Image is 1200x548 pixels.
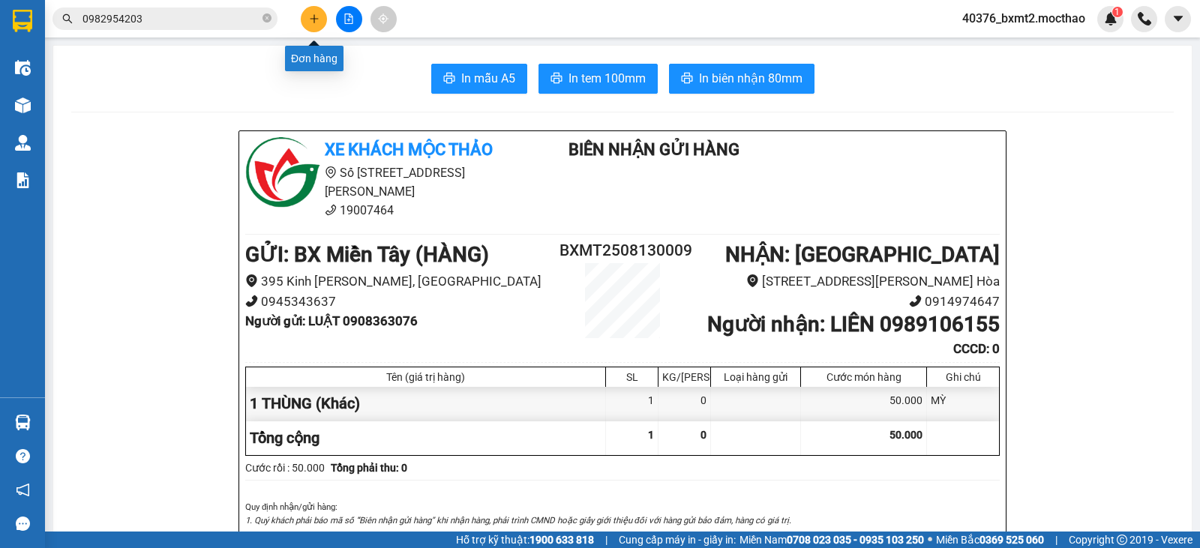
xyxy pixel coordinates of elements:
span: printer [443,72,455,86]
button: plus [301,6,327,32]
i: 1. Quý khách phải báo mã số “Biên nhận gửi hàng” khi nhận hàng, phải trình CMND hoặc giấy giới th... [245,515,791,526]
img: warehouse-icon [15,415,31,430]
span: notification [16,483,30,497]
span: close-circle [262,12,271,26]
span: Hỗ trợ kỹ thuật: [456,532,594,548]
button: file-add [336,6,362,32]
div: Đơn hàng [285,46,343,71]
b: Tổng phải thu: 0 [331,462,407,474]
span: environment [325,166,337,178]
span: file-add [343,13,354,24]
span: 50.000 [889,429,922,441]
strong: 0708 023 035 - 0935 103 250 [787,534,924,546]
li: Số [STREET_ADDRESS][PERSON_NAME] [245,163,524,201]
li: 395 Kinh [PERSON_NAME], [GEOGRAPHIC_DATA] [245,271,559,292]
span: | [605,532,607,548]
b: Xe khách Mộc Thảo [325,140,493,159]
div: Loại hàng gửi [715,371,796,383]
strong: 1900 633 818 [529,534,594,546]
span: phone [909,295,922,307]
input: Tìm tên, số ĐT hoặc mã đơn [82,10,259,27]
img: warehouse-icon [15,97,31,113]
strong: 0369 525 060 [979,534,1044,546]
span: phone [325,204,337,216]
span: 1 [1114,7,1120,17]
span: copyright [1117,535,1127,545]
li: 0945343637 [245,292,559,312]
sup: 1 [1112,7,1123,17]
img: warehouse-icon [15,135,31,151]
span: phone [245,295,258,307]
button: aim [370,6,397,32]
button: printerIn biên nhận 80mm [669,64,814,94]
span: ⚪️ [928,537,932,543]
div: SL [610,371,654,383]
li: [STREET_ADDRESS][PERSON_NAME] Hòa [685,271,1000,292]
span: aim [378,13,388,24]
img: solution-icon [15,172,31,188]
li: 0914974647 [685,292,1000,312]
div: 1 THÙNG (Khác) [246,387,606,421]
span: | [1055,532,1057,548]
b: NHẬN : [GEOGRAPHIC_DATA] [725,242,1000,267]
span: Miền Nam [739,532,924,548]
b: Người gửi : LUẬT 0908363076 [245,313,418,328]
img: icon-new-feature [1104,12,1117,25]
img: warehouse-icon [15,60,31,76]
b: CCCD : 0 [953,341,1000,356]
span: close-circle [262,13,271,22]
img: phone-icon [1138,12,1151,25]
span: environment [746,274,759,287]
span: 0 [700,429,706,441]
span: environment [245,274,258,287]
button: printerIn mẫu A5 [431,64,527,94]
span: In mẫu A5 [461,69,515,88]
div: 50.000 [801,387,927,421]
b: Người nhận : LIÊN 0989106155 [707,312,1000,337]
span: caret-down [1171,12,1185,25]
div: 0 [658,387,711,421]
span: message [16,517,30,531]
div: Cước rồi : 50.000 [245,460,325,476]
div: Cước món hàng [805,371,922,383]
span: 1 [648,429,654,441]
div: Tên (giá trị hàng) [250,371,601,383]
div: Ghi chú [931,371,995,383]
button: printerIn tem 100mm [538,64,658,94]
div: 1 [606,387,658,421]
span: printer [681,72,693,86]
span: search [62,13,73,24]
span: In biên nhận 80mm [699,69,802,88]
img: logo.jpg [245,137,320,212]
span: Miền Bắc [936,532,1044,548]
h2: BXMT2508130009 [559,238,685,263]
span: 40376_bxmt2.mocthao [950,9,1097,28]
span: plus [309,13,319,24]
span: printer [550,72,562,86]
span: Tổng cộng [250,429,319,447]
span: Cung cấp máy in - giấy in: [619,532,736,548]
img: logo-vxr [13,10,32,32]
span: In tem 100mm [568,69,646,88]
li: 19007464 [245,201,524,220]
b: GỬI : BX Miền Tây (HÀNG) [245,242,489,267]
b: Biên Nhận Gửi Hàng [568,140,739,159]
div: MỲ [927,387,999,421]
span: question-circle [16,449,30,463]
div: KG/[PERSON_NAME] [662,371,706,383]
button: caret-down [1165,6,1191,32]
